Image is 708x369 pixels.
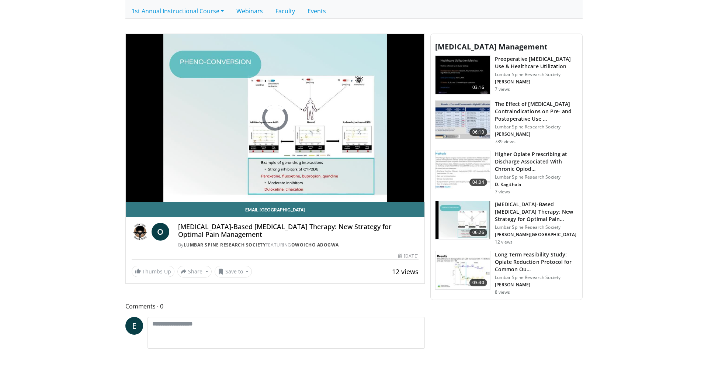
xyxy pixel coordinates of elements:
a: 03:40 Long Term Feasibility Study: Opiate Reduction Protocol for Common Ou… Lumbar Spine Research... [435,251,578,295]
p: Lumbar Spine Research Society [495,174,578,180]
p: 8 views [495,289,510,295]
a: 1st Annual Instructional Course [125,3,230,19]
a: E [125,317,143,335]
span: 06:26 [469,229,487,236]
a: 04:04 Higher Opiate Prescribing at Discharge Associated With Chronic Opiod… Lumbar Spine Research... [435,151,578,195]
span: 12 views [392,267,419,276]
p: D. Kagithala [495,182,578,187]
div: By FEATURING [178,242,419,248]
span: 04:04 [469,179,487,186]
span: Comments 0 [125,301,425,311]
a: Webinars [230,3,269,19]
p: Lumbar Spine Research Society [495,72,578,77]
a: Email [GEOGRAPHIC_DATA] [126,202,424,217]
a: owoicho Adogwa [291,242,339,248]
p: Lumbar Spine Research Society [495,275,578,280]
video-js: Video Player [126,34,424,202]
button: Save to [215,266,252,277]
img: b82b9094-6d95-46d5-8905-d3f84dc0367d.150x105_q85_crop-smart_upscale.jpg [435,251,490,290]
p: Lumbar Spine Research Society [495,124,578,130]
span: 03:16 [469,84,487,91]
img: 342cc20e-e54d-46c2-a8b6-2734b0b30966.150x105_q85_crop-smart_upscale.jpg [435,56,490,94]
div: [DATE] [398,253,418,259]
p: 7 views [495,86,510,92]
h3: Preoperative [MEDICAL_DATA] Use & Healthcare Utilization [495,55,578,70]
p: [PERSON_NAME][GEOGRAPHIC_DATA] [495,232,578,238]
h3: Long Term Feasibility Study: Opiate Reduction Protocol for Common Ou… [495,251,578,273]
a: O [152,223,169,241]
h4: [MEDICAL_DATA]-Based [MEDICAL_DATA] Therapy: New Strategy for Optimal Pain Management [178,223,419,239]
span: [MEDICAL_DATA] Management [435,42,548,52]
p: [PERSON_NAME] [495,79,578,85]
p: [PERSON_NAME] [495,131,578,137]
a: 06:10 The Effect of [MEDICAL_DATA] Contraindications on Pre- and Postoperative Use … Lumbar Spine... [435,100,578,145]
img: Lumbar Spine Research Society [132,223,149,241]
p: 789 views [495,139,516,145]
a: Faculty [269,3,301,19]
img: acf89795-1f1d-4248-9841-39c8a8b639ff.150x105_q85_crop-smart_upscale.jpg [435,201,490,239]
a: Lumbar Spine Research Society [184,242,266,248]
h3: [MEDICAL_DATA]-Based [MEDICAL_DATA] Therapy: New Strategy for Optimal Pain Managem… [495,201,578,223]
span: 06:10 [469,128,487,136]
span: 03:40 [469,279,487,286]
img: dc19cd9d-fe4b-429f-a057-abc80ff25a58.150x105_q85_crop-smart_upscale.jpg [435,101,490,139]
a: 03:16 Preoperative [MEDICAL_DATA] Use & Healthcare Utilization Lumbar Spine Research Society [PER... [435,55,578,94]
p: 7 views [495,189,510,195]
button: Share [177,266,212,277]
p: [PERSON_NAME] [495,282,578,288]
a: Thumbs Up [132,266,174,277]
h3: The Effect of [MEDICAL_DATA] Contraindications on Pre- and Postoperative Use … [495,100,578,123]
img: 05a7625f-3f21-4ff5-b331-8651aee8e952.150x105_q85_crop-smart_upscale.jpg [435,151,490,189]
a: 06:26 [MEDICAL_DATA]-Based [MEDICAL_DATA] Therapy: New Strategy for Optimal Pain Managem… Lumbar ... [435,201,578,245]
h3: Higher Opiate Prescribing at Discharge Associated With Chronic Opiod… [495,151,578,173]
a: Events [301,3,332,19]
p: Lumbar Spine Research Society [495,224,578,230]
p: 12 views [495,239,513,245]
